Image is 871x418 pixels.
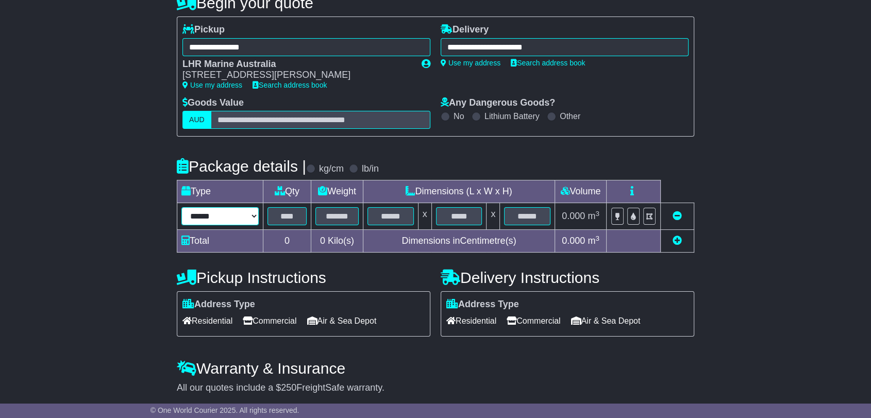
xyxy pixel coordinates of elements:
[182,111,211,129] label: AUD
[511,59,585,67] a: Search address book
[182,70,411,81] div: [STREET_ADDRESS][PERSON_NAME]
[362,163,379,175] label: lb/in
[484,111,540,121] label: Lithium Battery
[588,236,599,246] span: m
[454,111,464,121] label: No
[243,313,296,329] span: Commercial
[363,180,555,203] td: Dimensions (L x W x H)
[177,230,263,253] td: Total
[595,210,599,218] sup: 3
[446,299,519,310] label: Address Type
[320,236,325,246] span: 0
[263,180,311,203] td: Qty
[182,59,411,70] div: LHR Marine Australia
[562,211,585,221] span: 0.000
[311,230,363,253] td: Kilo(s)
[263,230,311,253] td: 0
[588,211,599,221] span: m
[507,313,560,329] span: Commercial
[182,97,244,109] label: Goods Value
[177,180,263,203] td: Type
[446,313,496,329] span: Residential
[182,299,255,310] label: Address Type
[441,59,500,67] a: Use my address
[571,313,641,329] span: Air & Sea Depot
[177,158,306,175] h4: Package details |
[560,111,580,121] label: Other
[177,360,694,377] h4: Warranty & Insurance
[319,163,344,175] label: kg/cm
[150,406,299,414] span: © One World Courier 2025. All rights reserved.
[307,313,377,329] span: Air & Sea Depot
[182,81,242,89] a: Use my address
[177,269,430,286] h4: Pickup Instructions
[182,313,232,329] span: Residential
[595,235,599,242] sup: 3
[253,81,327,89] a: Search address book
[177,382,694,394] div: All our quotes include a $ FreightSafe warranty.
[555,180,606,203] td: Volume
[182,24,225,36] label: Pickup
[673,211,682,221] a: Remove this item
[487,203,500,230] td: x
[562,236,585,246] span: 0.000
[311,180,363,203] td: Weight
[673,236,682,246] a: Add new item
[441,269,694,286] h4: Delivery Instructions
[363,230,555,253] td: Dimensions in Centimetre(s)
[418,203,431,230] td: x
[441,97,555,109] label: Any Dangerous Goods?
[441,24,489,36] label: Delivery
[281,382,296,393] span: 250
